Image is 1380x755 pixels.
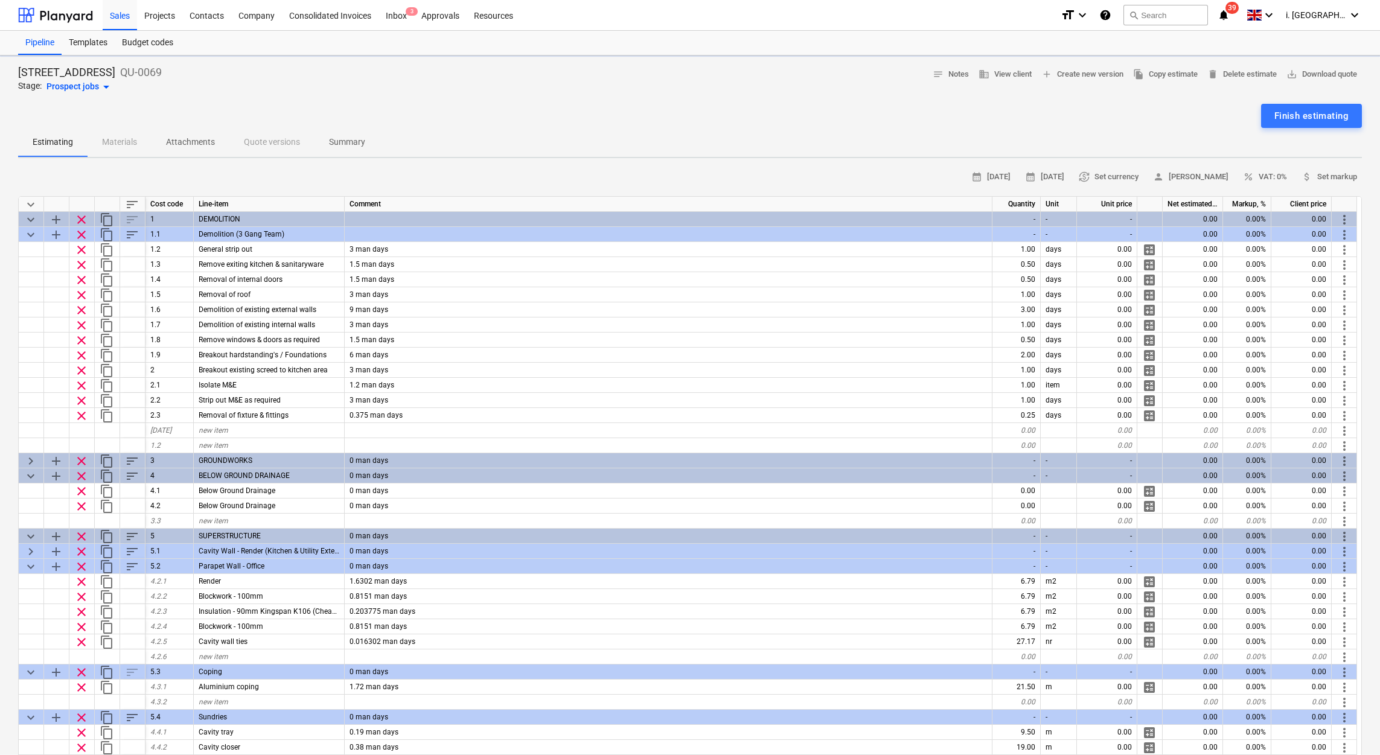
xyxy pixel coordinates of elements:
button: Download quote [1282,65,1362,84]
div: 0.00 [1077,242,1137,257]
span: search [1129,10,1139,20]
div: 0.00% [1223,393,1271,408]
div: 0.00 [1163,408,1223,423]
span: Collapse category [24,212,38,227]
span: Duplicate row [100,243,114,257]
div: 1.00 [992,287,1041,302]
span: Duplicate row [100,409,114,423]
span: Duplicate row [100,348,114,363]
span: Duplicate category [100,454,114,468]
span: Remove row [74,288,89,302]
div: 0.00 [1077,483,1137,499]
button: Finish estimating [1261,104,1362,128]
span: More actions [1337,228,1352,242]
span: Collapse category [24,469,38,483]
span: calendar_month [971,171,982,182]
div: 0.00 [1163,242,1223,257]
span: calendar_month [1025,171,1036,182]
div: 0.00 [1271,393,1332,408]
div: 0.00 [1271,302,1332,317]
span: Create new version [1041,68,1123,81]
span: Duplicate row [100,393,114,408]
div: 0.00 [1163,499,1223,514]
span: Remove row [74,409,89,423]
div: days [1041,348,1077,363]
div: 0.00 [1077,257,1137,272]
div: 0.00 [1163,212,1223,227]
span: More actions [1337,454,1352,468]
div: 0.00 [1077,287,1137,302]
button: VAT: 0% [1238,168,1292,186]
span: business [979,69,989,80]
div: 0.00 [1077,438,1137,453]
span: VAT: 0% [1243,170,1287,184]
button: Copy estimate [1128,65,1203,84]
span: currency_exchange [1079,171,1090,182]
span: Remove row [74,243,89,257]
span: Duplicate row [100,303,114,317]
span: Remove row [74,228,89,242]
span: attach_money [1302,171,1312,182]
div: 0.00% [1223,272,1271,287]
div: 0.00 [1271,423,1332,438]
div: 0.00% [1223,257,1271,272]
div: 0.00 [1077,408,1137,423]
span: Collapse category [24,529,38,544]
div: days [1041,272,1077,287]
div: 0.00 [1077,333,1137,348]
div: Pipeline [18,31,62,55]
div: 0.00 [1163,272,1223,287]
div: 1.2 [145,242,194,257]
span: Manage detailed breakdown for the row [1142,318,1157,333]
div: 0.00 [1163,317,1223,333]
span: Remove row [74,378,89,393]
button: [DATE] [1020,168,1069,186]
div: 0.00% [1223,242,1271,257]
div: 0.00 [1271,453,1332,468]
div: 0.00 [1271,378,1332,393]
button: Create new version [1037,65,1128,84]
span: Remove row [74,348,89,363]
div: 0.00% [1223,212,1271,227]
span: Manage detailed breakdown for the row [1142,499,1157,514]
p: Estimating [33,136,73,148]
span: Sort rows within category [125,469,139,483]
div: Budget codes [115,31,180,55]
span: person [1153,171,1164,182]
span: Remove row [74,273,89,287]
span: Manage detailed breakdown for the row [1142,258,1157,272]
div: days [1041,408,1077,423]
div: 3 [145,453,194,468]
span: More actions [1337,484,1352,499]
a: Templates [62,31,115,55]
span: Remove row [74,363,89,378]
div: - [1041,468,1077,483]
div: 0.00 [1163,348,1223,363]
span: Duplicate category [100,228,114,242]
span: Duplicate row [100,318,114,333]
div: 0.00 [1163,453,1223,468]
div: 0.00 [1077,514,1137,529]
span: Duplicate row [100,484,114,499]
span: More actions [1337,288,1352,302]
div: days [1041,363,1077,378]
button: Notes [928,65,974,84]
div: 5 [145,529,194,544]
div: - [992,227,1041,242]
div: Quantity [992,197,1041,212]
span: Manage detailed breakdown for the row [1142,333,1157,348]
span: Duplicate row [100,288,114,302]
div: - [1041,453,1077,468]
div: 0.00 [1163,468,1223,483]
span: Manage detailed breakdown for the row [1142,363,1157,378]
span: More actions [1337,363,1352,378]
div: 2.2 [145,393,194,408]
span: View client [979,68,1032,81]
span: Notes [933,68,969,81]
span: 3 [406,7,418,16]
div: 0.00 [1077,317,1137,333]
div: 1.7 [145,317,194,333]
span: More actions [1337,469,1352,483]
div: 1.00 [992,378,1041,393]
